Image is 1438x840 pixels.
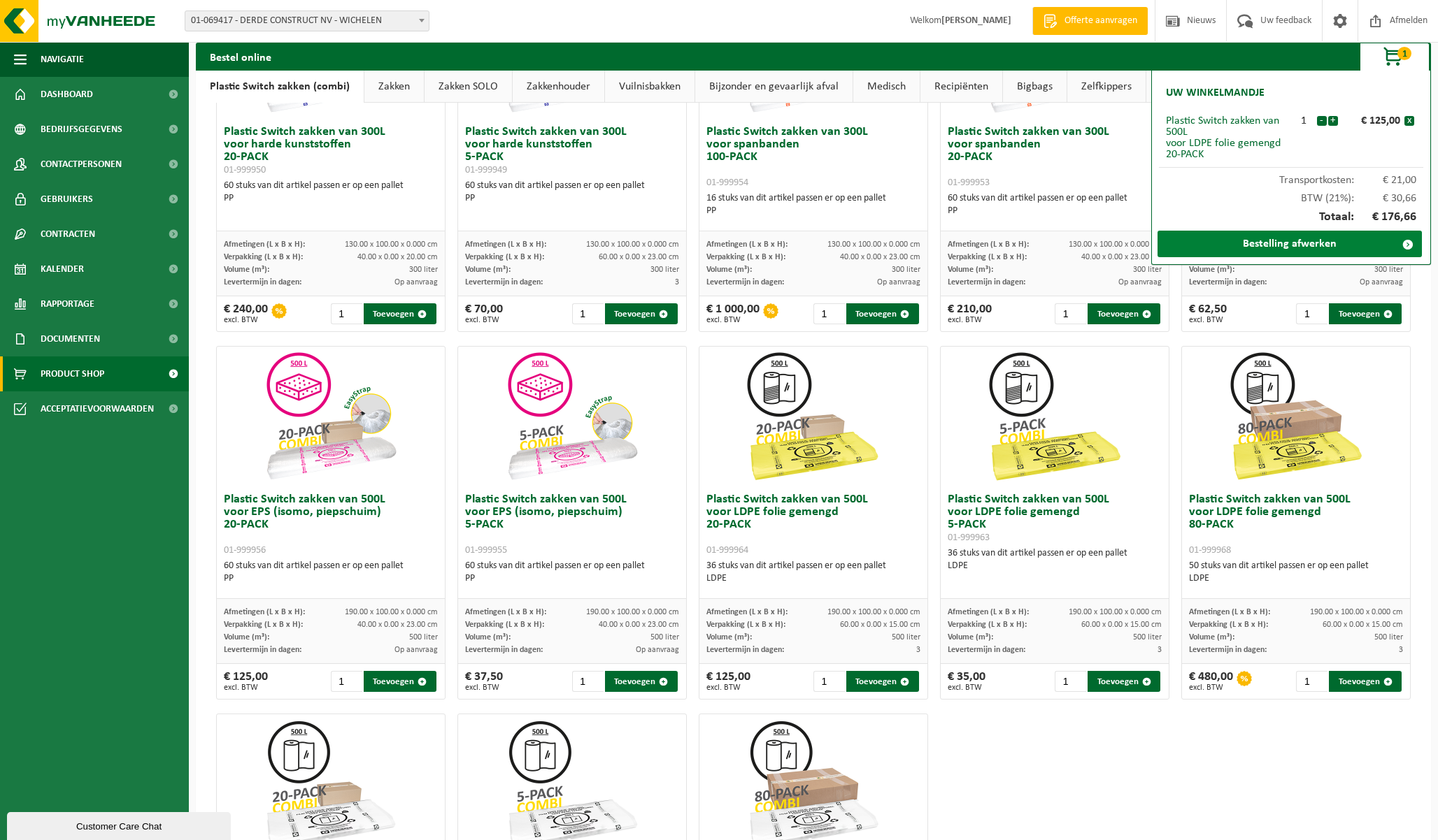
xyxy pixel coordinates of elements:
[331,303,362,324] input: 1
[1354,211,1417,224] span: € 176,66
[948,493,1162,544] h3: Plastic Switch zakken van 500L voor LDPE folie gemengd 5-PACK
[650,266,679,274] span: 300 liter
[1118,278,1162,287] span: Op aanvraag
[224,633,269,642] span: Volume (m³):
[224,671,268,692] div: € 125,00
[916,646,920,654] span: 3
[948,266,993,274] span: Volume (m³):
[1189,671,1233,692] div: € 480,00
[224,683,268,692] span: excl. BTW
[1329,303,1402,324] button: Toevoegen
[41,147,122,182] span: Contactpersonen
[1360,278,1403,287] span: Op aanvraag
[465,608,546,616] span: Afmetingen (L x B x H):
[1189,278,1267,287] span: Levertermijn in dagen:
[1081,621,1162,629] span: 60.00 x 0.00 x 15.00 cm
[1069,240,1162,249] span: 130.00 x 100.00 x 0.000 cm
[948,205,1162,217] div: PP
[1291,115,1316,126] div: 1
[572,671,604,692] input: 1
[465,192,679,205] div: PP
[465,126,679,176] h3: Plastic Switch zakken van 300L voor harde kunststoffen 5-PACK
[224,165,266,175] span: 01-999950
[840,621,920,629] span: 60.00 x 0.00 x 15.00 cm
[706,646,784,654] span: Levertermijn in dagen:
[331,671,362,692] input: 1
[1067,71,1146,103] a: Zelfkippers
[941,15,1011,26] strong: [PERSON_NAME]
[1310,608,1403,616] span: 190.00 x 100.00 x 0.000 cm
[706,572,920,585] div: LDPE
[1226,347,1366,486] img: 01-999968
[41,42,84,77] span: Navigatie
[572,303,604,324] input: 1
[827,608,920,616] span: 190.00 x 100.00 x 0.000 cm
[706,671,750,692] div: € 125,00
[948,633,993,642] span: Volume (m³):
[1189,621,1268,629] span: Verpakking (L x B x H):
[502,347,642,486] img: 01-999955
[1055,303,1086,324] input: 1
[465,671,503,692] div: € 37,50
[1189,266,1234,274] span: Volume (m³):
[948,178,990,188] span: 01-999953
[892,266,920,274] span: 300 liter
[706,240,788,249] span: Afmetingen (L x B x H):
[605,671,678,692] button: Toevoegen
[1329,671,1402,692] button: Toevoegen
[827,240,920,249] span: 130.00 x 100.00 x 0.000 cm
[1159,186,1423,204] div: BTW (21%):
[948,621,1027,629] span: Verpakking (L x B x H):
[1317,116,1327,126] button: -
[1354,193,1417,204] span: € 30,66
[948,671,985,692] div: € 35,00
[357,621,438,629] span: 40.00 x 0.00 x 23.00 cm
[1341,115,1404,126] div: € 125,00
[892,633,920,642] span: 500 liter
[706,545,748,556] span: 01-999964
[1133,266,1162,274] span: 300 liter
[1374,633,1403,642] span: 500 liter
[1069,608,1162,616] span: 190.00 x 100.00 x 0.000 cm
[465,266,511,274] span: Volume (m³):
[675,278,679,287] span: 3
[1296,671,1327,692] input: 1
[1159,204,1423,231] div: Totaal:
[1158,231,1422,257] a: Bestelling afwerken
[41,252,84,287] span: Kalender
[409,633,438,642] span: 500 liter
[1189,303,1227,324] div: € 62,50
[224,608,305,616] span: Afmetingen (L x B x H):
[1374,266,1403,274] span: 300 liter
[224,572,438,585] div: PP
[605,303,678,324] button: Toevoegen
[394,278,438,287] span: Op aanvraag
[1133,633,1162,642] span: 500 liter
[1189,683,1233,692] span: excl. BTW
[465,621,544,629] span: Verpakking (L x B x H):
[1166,115,1291,160] div: Plastic Switch zakken van 500L voor LDPE folie gemengd 20-PACK
[586,608,679,616] span: 190.00 x 100.00 x 0.000 cm
[1189,316,1227,324] span: excl. BTW
[1296,303,1327,324] input: 1
[1397,47,1411,60] span: 1
[1328,116,1338,126] button: +
[224,278,301,287] span: Levertermijn in dagen:
[1159,78,1272,108] h2: Uw winkelmandje
[1146,71,1255,103] a: Comfort artikelen
[224,646,301,654] span: Levertermijn in dagen:
[345,608,438,616] span: 190.00 x 100.00 x 0.000 cm
[948,533,990,543] span: 01-999963
[706,178,748,188] span: 01-999954
[425,71,512,103] a: Zakken SOLO
[224,240,305,249] span: Afmetingen (L x B x H):
[636,646,679,654] span: Op aanvraag
[41,182,93,217] span: Gebruikers
[706,316,760,324] span: excl. BTW
[706,205,920,217] div: PP
[695,71,853,103] a: Bijzonder en gevaarlijk afval
[224,253,303,261] span: Verpakking (L x B x H):
[948,608,1029,616] span: Afmetingen (L x B x H):
[465,683,503,692] span: excl. BTW
[706,253,785,261] span: Verpakking (L x B x H):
